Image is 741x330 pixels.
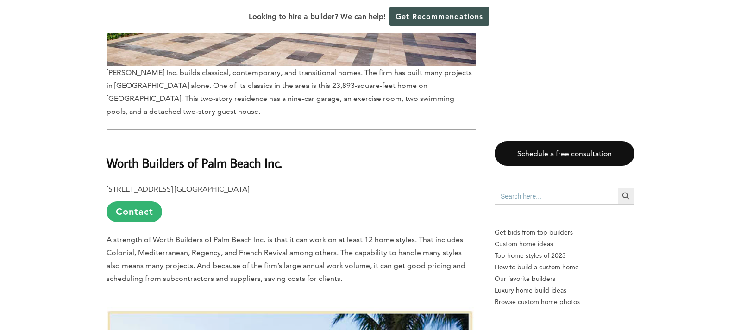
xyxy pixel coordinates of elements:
[495,273,634,285] a: Our favorite builders
[107,155,282,171] b: Worth Builders of Palm Beach Inc.
[621,191,631,201] svg: Search
[389,7,489,26] a: Get Recommendations
[495,238,634,250] a: Custom home ideas
[495,262,634,273] a: How to build a custom home
[107,185,249,193] b: [STREET_ADDRESS] [GEOGRAPHIC_DATA]
[495,188,618,205] input: Search here...
[495,250,634,262] a: Top home styles of 2023
[495,296,634,308] a: Browse custom home photos
[107,235,465,283] span: A strength of Worth Builders of Palm Beach Inc. is that it can work on at least 12 home styles. T...
[495,141,634,166] a: Schedule a free consultation
[495,285,634,296] a: Luxury home build ideas
[495,227,634,238] p: Get bids from top builders
[107,201,162,222] a: Contact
